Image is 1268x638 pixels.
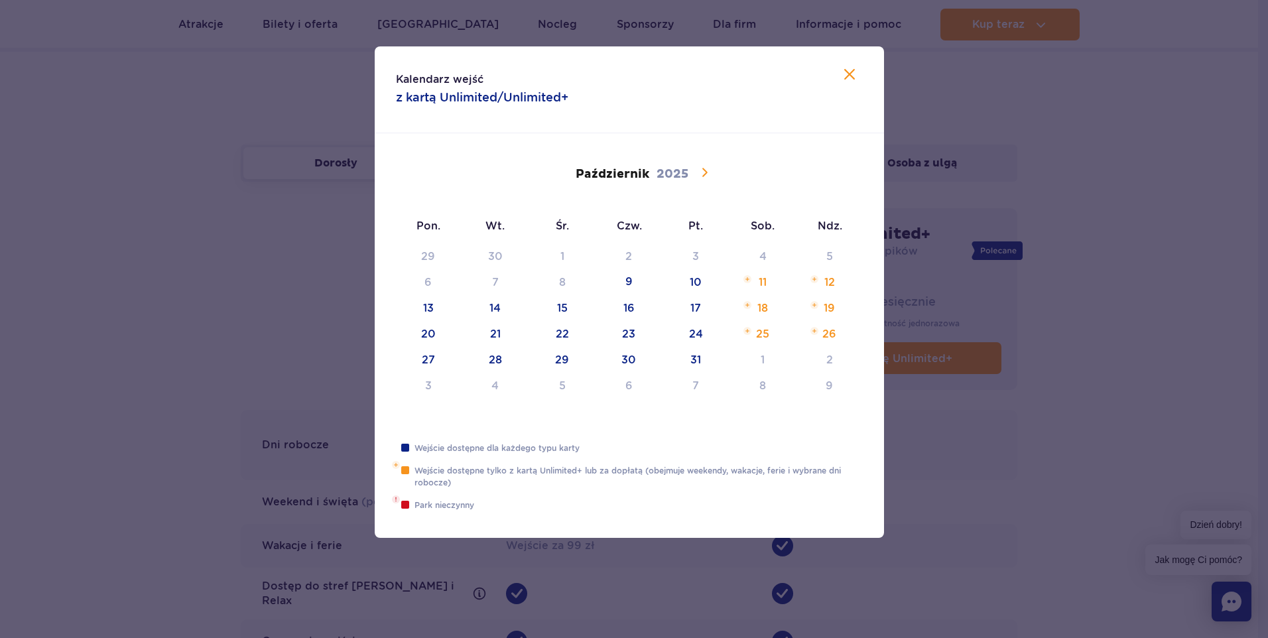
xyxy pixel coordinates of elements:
[462,219,529,233] span: Wt.
[409,442,580,454] dd: Wejście dostępne dla każdego typu karty
[796,219,863,233] span: Ndz.
[396,73,863,86] span: Kalendarz wejść
[729,219,796,233] span: Sob.
[576,166,649,182] span: Październik
[596,219,663,233] span: Czw.
[663,219,729,233] span: Pt.
[409,465,857,489] dd: Wejście dostępne tylko z kartą Unlimited+ lub za dopłatą (obejmuje weekendy, wakacje, ferie i wyb...
[396,88,863,106] span: z kartą Unlimited/Unlimited+
[395,219,462,233] span: Pon.
[409,499,474,511] dd: Park nieczynny
[529,219,596,233] span: Śr.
